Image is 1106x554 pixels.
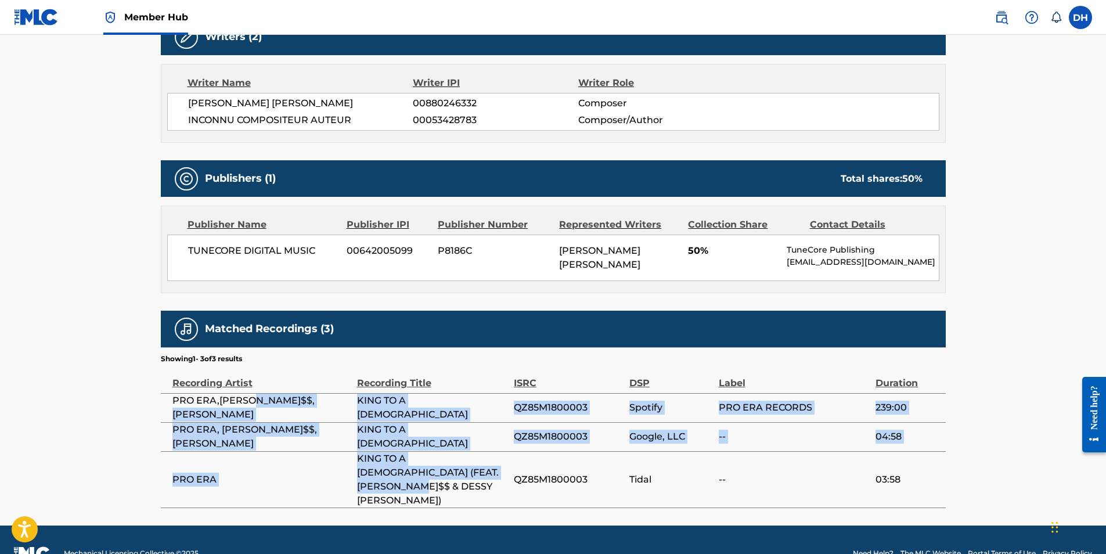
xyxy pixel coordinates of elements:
span: 04:58 [876,430,940,444]
img: Top Rightsholder [103,10,117,24]
img: MLC Logo [14,9,59,26]
div: Publisher Name [188,218,338,232]
span: KING TO A [DEMOGRAPHIC_DATA] [357,394,508,422]
div: Notifications [1050,12,1062,23]
span: KING TO A [DEMOGRAPHIC_DATA] (FEAT. [PERSON_NAME]$$ & DESSY [PERSON_NAME]) [357,452,508,508]
div: DSP [629,364,713,390]
div: Writer Name [188,76,413,90]
span: P8186C [438,244,550,258]
span: Composer [578,96,729,110]
div: Collection Share [688,218,801,232]
h5: Matched Recordings (3) [205,322,334,336]
span: Member Hub [124,10,188,24]
span: 50 % [902,173,923,184]
span: 03:58 [876,473,940,487]
span: KING TO A [DEMOGRAPHIC_DATA] [357,423,508,451]
img: Matched Recordings [179,322,193,336]
img: help [1025,10,1039,24]
span: PRO ERA, [PERSON_NAME]$$, [PERSON_NAME] [172,423,351,451]
div: Drag [1051,510,1058,545]
div: Publisher IPI [347,218,429,232]
span: PRO ERA [172,473,351,487]
div: Duration [876,364,940,390]
span: 50% [688,244,778,258]
span: TUNECORE DIGITAL MUSIC [188,244,338,258]
span: QZ85M1800003 [514,401,624,415]
h5: Writers (2) [205,30,262,44]
span: 00053428783 [413,113,578,127]
span: 00642005099 [347,244,429,258]
img: search [995,10,1008,24]
h5: Publishers (1) [205,172,276,185]
span: Google, LLC [629,430,713,444]
div: Help [1020,6,1043,29]
span: 239:00 [876,401,940,415]
img: Writers [179,30,193,44]
div: Publisher Number [438,218,550,232]
span: [PERSON_NAME] [PERSON_NAME] [559,245,640,270]
div: Contact Details [810,218,923,232]
div: User Menu [1069,6,1092,29]
span: Composer/Author [578,113,729,127]
span: INCONNU COMPOSITEUR AUTEUR [188,113,413,127]
span: PRO ERA,[PERSON_NAME]$$,[PERSON_NAME] [172,394,351,422]
span: Tidal [629,473,713,487]
iframe: Resource Center [1073,368,1106,462]
span: QZ85M1800003 [514,430,624,444]
div: Label [719,364,870,390]
span: -- [719,473,870,487]
span: PRO ERA RECORDS [719,401,870,415]
div: Recording Title [357,364,508,390]
span: [PERSON_NAME] [PERSON_NAME] [188,96,413,110]
div: ISRC [514,364,624,390]
p: [EMAIL_ADDRESS][DOMAIN_NAME] [787,256,938,268]
span: -- [719,430,870,444]
span: Spotify [629,401,713,415]
a: Public Search [990,6,1013,29]
div: Represented Writers [559,218,679,232]
span: QZ85M1800003 [514,473,624,487]
div: Writer Role [578,76,729,90]
div: Writer IPI [413,76,578,90]
div: Recording Artist [172,364,351,390]
p: Showing 1 - 3 of 3 results [161,354,242,364]
img: Publishers [179,172,193,186]
div: Total shares: [841,172,923,186]
iframe: Chat Widget [1048,498,1106,554]
p: TuneCore Publishing [787,244,938,256]
span: 00880246332 [413,96,578,110]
